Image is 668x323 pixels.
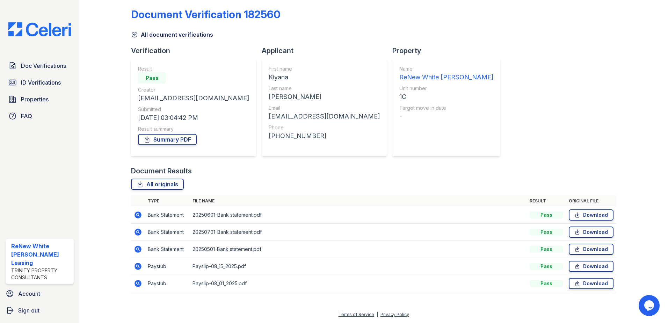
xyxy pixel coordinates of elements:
a: Name ReNew White [PERSON_NAME] [399,65,493,82]
td: 20250601-Bank statement.pdf [190,207,527,224]
img: CE_Logo_Blue-a8612792a0a2168367f1c8372b55b34899dd931a85d93a1a3d3e32e68fde9ad4.png [3,22,77,36]
td: Bank Statement [145,241,190,258]
span: Account [18,289,40,298]
div: [EMAIL_ADDRESS][DOMAIN_NAME] [138,93,249,103]
a: Download [569,244,613,255]
div: Creator [138,86,249,93]
div: - [399,112,493,121]
a: Download [569,261,613,272]
th: Type [145,195,190,207]
a: Download [569,209,613,221]
div: Name [399,65,493,72]
td: Paystub [145,275,190,292]
iframe: chat widget [639,295,661,316]
span: Sign out [18,306,39,315]
td: 20250501-Bank statement.pdf [190,241,527,258]
a: Download [569,227,613,238]
a: Doc Verifications [6,59,74,73]
td: Payslip-08_01_2025.pdf [190,275,527,292]
div: Trinity Property Consultants [11,267,71,281]
td: 20250701-Bank statement.pdf [190,224,527,241]
div: Result [138,65,249,72]
td: Payslip-08_15_2025.pdf [190,258,527,275]
div: Pass [530,246,563,253]
a: Sign out [3,303,77,317]
div: Phone [269,124,380,131]
a: ID Verifications [6,76,74,89]
div: Result summary [138,125,249,132]
div: [EMAIL_ADDRESS][DOMAIN_NAME] [269,112,380,121]
th: Original file [566,195,616,207]
div: Kiyana [269,72,380,82]
div: [PHONE_NUMBER] [269,131,380,141]
a: Account [3,287,77,301]
div: Pass [138,72,166,84]
span: Doc Verifications [21,62,66,70]
div: Pass [530,280,563,287]
div: Pass [530,211,563,218]
td: Paystub [145,258,190,275]
td: Bank Statement [145,224,190,241]
div: Submitted [138,106,249,113]
div: Document Verification 182560 [131,8,281,21]
a: All document verifications [131,30,213,39]
div: Verification [131,46,262,56]
div: Applicant [262,46,392,56]
div: Unit number [399,85,493,92]
div: Email [269,105,380,112]
a: Terms of Service [339,312,374,317]
div: Target move in date [399,105,493,112]
td: Bank Statement [145,207,190,224]
a: FAQ [6,109,74,123]
span: Properties [21,95,49,103]
div: First name [269,65,380,72]
div: Document Results [131,166,192,176]
div: Pass [530,229,563,236]
span: ID Verifications [21,78,61,87]
a: Privacy Policy [380,312,409,317]
a: Summary PDF [138,134,197,145]
a: All originals [131,179,184,190]
div: ReNew White [PERSON_NAME] [399,72,493,82]
div: Last name [269,85,380,92]
div: ReNew White [PERSON_NAME] Leasing [11,242,71,267]
div: [PERSON_NAME] [269,92,380,102]
a: Properties [6,92,74,106]
div: | [377,312,378,317]
th: Result [527,195,566,207]
div: 1C [399,92,493,102]
a: Download [569,278,613,289]
span: FAQ [21,112,32,120]
div: Property [392,46,506,56]
div: [DATE] 03:04:42 PM [138,113,249,123]
div: Pass [530,263,563,270]
th: File name [190,195,527,207]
